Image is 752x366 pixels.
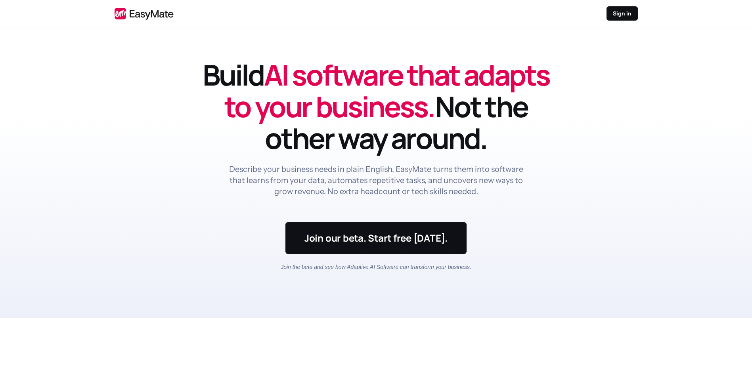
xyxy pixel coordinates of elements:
h1: Build Not the other way around. [202,59,551,154]
p: Describe your business needs in plain English. EasyMate turns them into software that learns from... [227,164,525,197]
a: Sign in [607,6,638,21]
p: Sign in [613,10,631,17]
span: AI software that adapts to your business. [224,55,549,126]
em: Join the beta and see how Adaptive AI Software can transform your business. [281,264,471,270]
img: EasyMate logo [115,8,174,20]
